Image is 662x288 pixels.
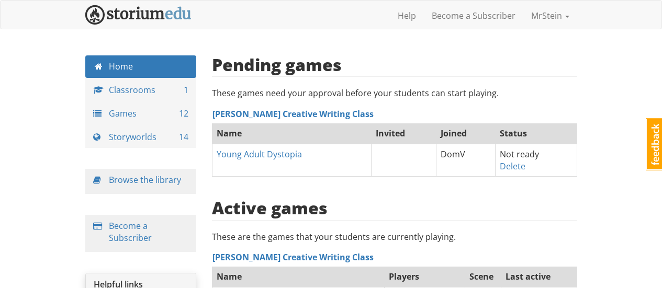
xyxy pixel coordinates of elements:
[212,87,577,99] p: These games need your approval before your students can start playing.
[212,108,374,120] a: [PERSON_NAME] Creative Writing Class
[109,220,152,244] a: Become a Subscriber
[212,199,328,217] h2: Active games
[436,123,495,144] th: Joined
[390,3,424,29] a: Help
[523,3,577,29] a: MrStein
[179,108,188,120] span: 12
[424,3,523,29] a: Become a Subscriber
[372,123,436,144] th: Invited
[212,231,577,243] p: These are the games that your students are currently playing.
[212,251,374,263] a: [PERSON_NAME] Creative Writing Class
[441,148,465,160] span: DomV
[495,123,577,144] th: Status
[212,267,385,287] th: Name
[501,267,577,287] th: Last active
[85,55,197,78] a: Home
[212,55,342,74] h2: Pending games
[85,102,197,125] a: Games 12
[85,126,197,148] a: Storyworlds 14
[500,160,525,172] a: Delete
[500,148,539,160] span: Not ready
[212,123,372,144] th: Name
[179,131,188,143] span: 14
[184,84,188,96] span: 1
[217,148,302,160] a: Young Adult Dystopia
[85,5,192,25] img: StoriumEDU
[385,267,465,287] th: Players
[109,174,181,186] a: Browse the library
[85,79,197,101] a: Classrooms 1
[465,267,501,287] th: Scene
